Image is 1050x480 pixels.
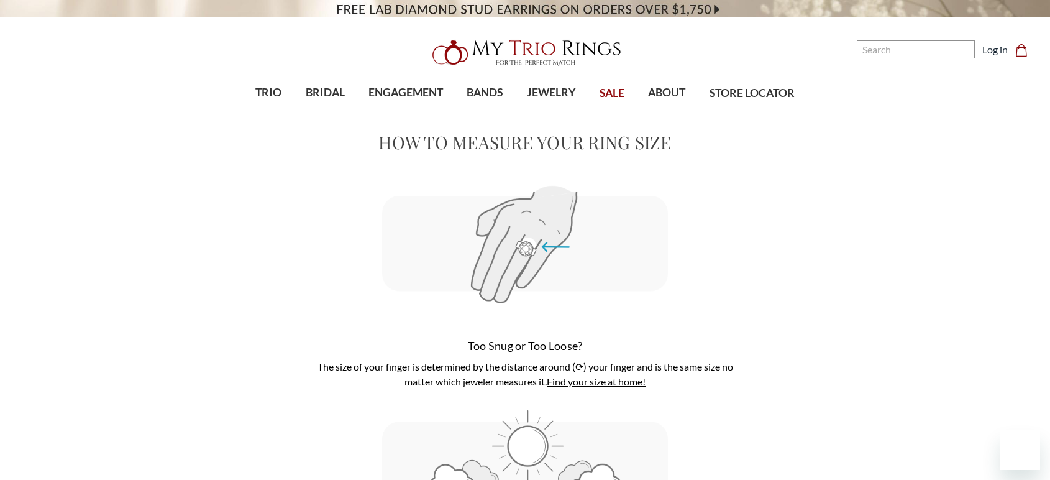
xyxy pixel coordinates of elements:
button: submenu toggle [399,113,412,114]
button: submenu toggle [478,113,491,114]
a: SALE [588,73,636,114]
span: The size of your finger is determined by the distance around ( ) your finger and is the same size... [317,361,733,387]
a: Find your size at home! [547,376,646,387]
a: ENGAGEMENT [357,73,455,113]
span: ⟳ [575,361,583,372]
button: submenu toggle [660,113,673,114]
button: submenu toggle [545,113,557,114]
button: submenu toggle [319,113,331,114]
span: Too Snug or Too Loose? [468,339,583,353]
a: ABOUT [636,73,697,113]
span: SALE [600,85,624,101]
span: STORE LOCATOR [710,85,795,101]
span: ENGAGEMENT [368,85,443,101]
a: Cart with 0 items [1015,42,1035,57]
h1: How To Measure Your Ring Size [85,129,965,155]
span: BANDS [467,85,503,101]
button: submenu toggle [262,113,275,114]
iframe: Button to launch messaging window [1000,430,1040,470]
a: BANDS [455,73,514,113]
img: My Trio Rings [426,33,624,73]
a: Log in [982,42,1008,57]
span: ABOUT [648,85,685,101]
a: My Trio Rings [304,33,746,73]
span: BRIDAL [306,85,345,101]
span: JEWELRY [527,85,576,101]
a: TRIO [244,73,293,113]
span: TRIO [255,85,281,101]
svg: cart.cart_preview [1015,44,1028,57]
a: BRIDAL [293,73,356,113]
a: STORE LOCATOR [698,73,806,114]
a: JEWELRY [515,73,588,113]
input: Search [857,40,975,58]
